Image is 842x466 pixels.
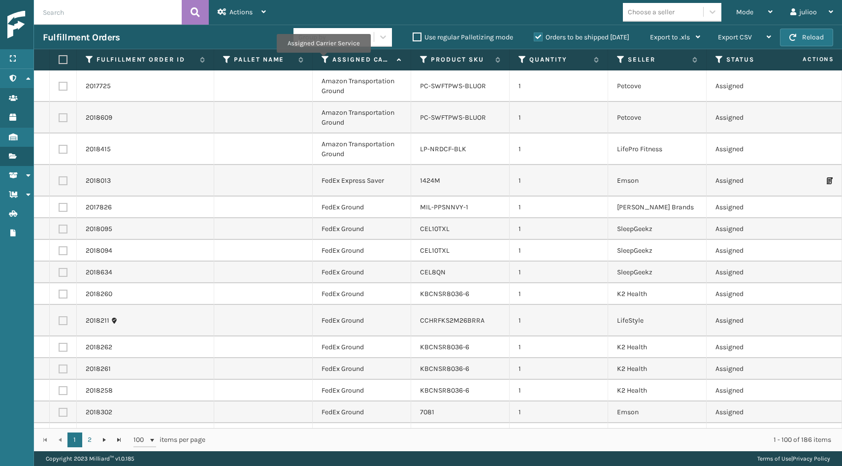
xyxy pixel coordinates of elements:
a: 7081 [420,408,434,416]
span: Actions [772,51,840,67]
label: Fulfillment Order Id [97,55,195,64]
td: 1 [510,262,608,283]
td: 1 [510,358,608,380]
p: Copyright 2023 Milliard™ v 1.0.185 [46,451,134,466]
td: 1 [510,283,608,305]
a: KBCNSR8036-6 [420,290,469,298]
td: Assigned [707,283,805,305]
td: FedEx Ground [313,305,411,336]
td: Assigned [707,380,805,401]
td: Amazon Transportation Ground [313,102,411,133]
span: Mode [736,8,753,16]
a: LP-NRDCF-BLK [420,145,466,153]
label: Product SKU [431,55,490,64]
td: 1 [510,133,608,165]
td: LifeStyle [608,305,707,336]
td: Emson [608,165,707,197]
td: Assigned [707,240,805,262]
td: 1 [510,102,608,133]
label: Orders to be shipped [DATE] [534,33,629,41]
a: CCHRFKS2M26BRRA [420,316,485,325]
a: 2018258 [86,386,113,396]
label: Seller [628,55,687,64]
span: items per page [133,433,205,447]
a: CEL8QN [420,268,446,276]
td: K2 Health [608,358,707,380]
a: Privacy Policy [793,455,830,462]
td: 1 [510,197,608,218]
td: FedEx Ground [313,197,411,218]
div: Group by [298,32,326,42]
td: K2 Health [608,283,707,305]
td: Assigned [707,133,805,165]
td: Petcove [608,70,707,102]
a: 1 [67,433,82,447]
td: FedEx Ground [313,283,411,305]
td: SleepGeekz [608,262,707,283]
label: Assigned Carrier Service [332,55,392,64]
a: 2018262 [86,342,112,352]
td: FedEx Ground [313,423,411,445]
a: 2017725 [86,81,111,91]
td: [PERSON_NAME] Brands [608,197,707,218]
td: 1 [510,218,608,240]
i: Print Packing Slip [827,177,833,184]
td: FedEx Ground [313,401,411,423]
a: Terms of Use [757,455,791,462]
span: Export to .xls [650,33,690,41]
a: 1424M [420,176,440,185]
td: SleepGeekz [608,218,707,240]
button: Reload [780,29,833,46]
td: Assigned [707,197,805,218]
span: Actions [229,8,253,16]
a: 2018013 [86,176,111,186]
div: | [757,451,830,466]
a: 2018211 [86,316,109,326]
td: LifePro Fitness [608,133,707,165]
a: KBCNSR8036-6 [420,365,469,373]
a: PC-SWFTPWS-BLUOR [420,113,486,122]
td: 1 [510,423,608,445]
td: 1 [510,305,608,336]
td: Assigned [707,262,805,283]
td: 1 [510,70,608,102]
td: Emson [608,401,707,423]
a: 2018302 [86,407,112,417]
a: 2018095 [86,224,112,234]
td: Assigned [707,423,805,445]
a: CEL10TXL [420,225,450,233]
a: 2018415 [86,144,111,154]
span: 100 [133,435,148,445]
td: FedEx Ground [313,240,411,262]
div: Choose a seller [628,7,675,17]
a: 2 [82,433,97,447]
a: Go to the last page [112,433,127,447]
td: K2 Health [608,336,707,358]
td: Assigned [707,218,805,240]
div: 1 - 100 of 186 items [219,435,831,445]
a: 2018260 [86,289,112,299]
td: Assigned [707,401,805,423]
td: FedEx Ground [313,218,411,240]
td: Assigned [707,102,805,133]
td: 1 [510,380,608,401]
a: 2018261 [86,364,111,374]
h3: Fulfillment Orders [43,32,120,43]
td: Petcove [608,102,707,133]
td: LifeStyle [608,423,707,445]
td: FedEx Ground [313,336,411,358]
td: FedEx Ground [313,380,411,401]
a: 2018609 [86,113,112,123]
img: logo [7,11,96,39]
td: 1 [510,401,608,423]
a: 2018094 [86,246,112,256]
a: 2018634 [86,267,112,277]
td: 1 [510,240,608,262]
td: FedEx Ground [313,262,411,283]
td: FedEx Ground [313,358,411,380]
td: K2 Health [608,380,707,401]
a: PC-SWFTPWS-BLUOR [420,82,486,90]
a: 2017826 [86,202,112,212]
td: Amazon Transportation Ground [313,133,411,165]
td: Assigned [707,165,805,197]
